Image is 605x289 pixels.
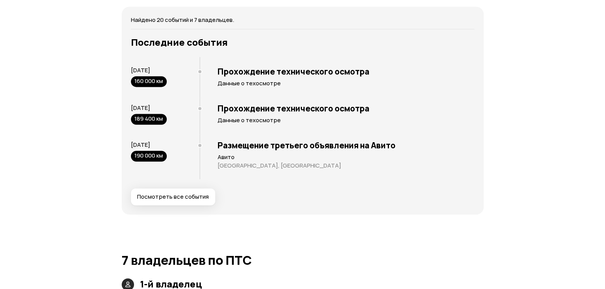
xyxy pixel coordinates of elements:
[218,153,474,161] p: Авито
[218,140,474,150] h3: Размещение третьего объявления на Авито
[131,151,167,161] div: 190 000 км
[131,114,167,125] div: 189 400 км
[131,66,150,74] span: [DATE]
[131,76,167,87] div: 160 000 км
[131,104,150,112] span: [DATE]
[218,103,474,113] h3: Прохождение технического осмотра
[137,193,209,201] span: Посмотреть все события
[218,162,474,169] p: [GEOGRAPHIC_DATA], [GEOGRAPHIC_DATA]
[131,37,474,48] h3: Последние события
[131,16,474,24] p: Найдено 20 событий и 7 владельцев.
[131,141,150,149] span: [DATE]
[218,66,474,76] h3: Прохождение технического осмотра
[122,253,484,267] h1: 7 владельцев по ПТС
[218,116,474,124] p: Данные о техосмотре
[218,80,474,87] p: Данные о техосмотре
[131,188,215,205] button: Посмотреть все события
[140,278,360,289] h3: 1-й владелец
